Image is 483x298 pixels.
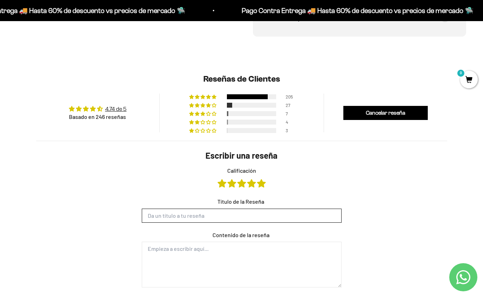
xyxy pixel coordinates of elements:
[217,198,264,205] label: Título de la Reseña
[142,242,342,287] textarea: Contenido de la reseña
[286,120,294,125] div: 4
[212,231,269,239] label: Contenido de la reseña
[228,179,237,187] a: 2 stars
[142,209,342,223] input: Título de la Reseña
[69,105,127,113] div: Average rating is 4.74 stars
[286,94,294,99] div: 205
[189,128,217,133] div: 1% (3) reviews with 1 star rating
[142,150,342,161] div: Escribir una reseña
[218,179,228,187] a: 1 star
[238,5,470,16] p: Pago Contra Entrega 🚚 Hasta 60% de descuento vs precios de mercado 🛸
[460,76,478,84] a: 0
[247,179,257,187] a: 4 stars
[142,167,342,189] div: Calificación
[189,120,217,125] div: 2% (4) reviews with 2 star rating
[69,113,127,121] div: Basado en 246 reseñas
[257,179,266,187] a: 5 stars
[286,128,294,133] div: 3
[105,106,127,112] a: 4.74 de 5
[36,73,447,85] h2: Reseñas de Clientes
[237,179,247,187] a: 3 stars
[189,94,217,99] div: 83% (205) reviews with 5 star rating
[286,111,294,116] div: 7
[142,167,342,175] label: Calificación
[286,103,294,108] div: 27
[189,111,217,116] div: 3% (7) reviews with 3 star rating
[343,106,428,120] a: Cancelar reseña
[457,69,465,77] mark: 0
[189,103,217,108] div: 11% (27) reviews with 4 star rating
